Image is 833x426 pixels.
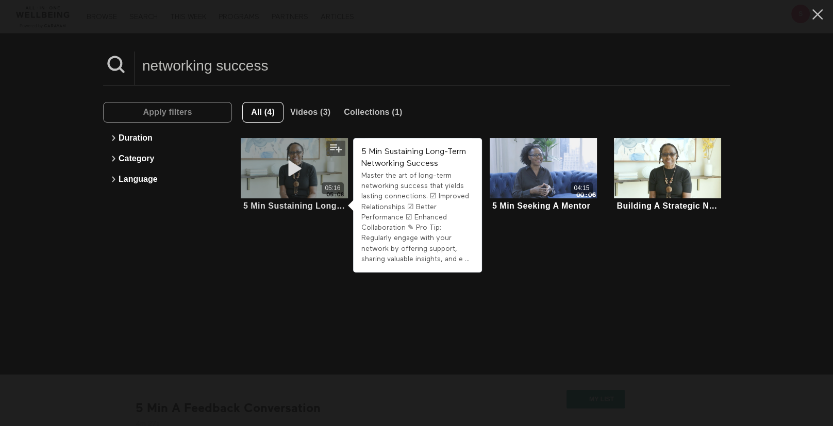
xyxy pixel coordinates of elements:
div: Master the art of long-term networking success that yields lasting connections. ☑ Improved Relati... [361,171,474,265]
span: Collections (1) [344,108,402,116]
a: 5 Min Sustaining Long-Term Networking Success05:165 Min Sustaining Long-Term Networking Success [241,138,348,212]
button: Duration [108,128,227,148]
button: Language [108,169,227,190]
button: Add to my list [326,141,345,156]
a: 5 Min Seeking A Mentor04:155 Min Seeking A Mentor [490,138,597,212]
button: Collections (1) [337,102,409,123]
button: Videos (3) [284,102,337,123]
div: 04:15 [574,184,589,193]
input: Search [135,52,730,80]
button: Category [108,148,227,169]
div: Building A Strategic Network [617,201,719,211]
div: 5 Min Sustaining Long-Term Networking Success [243,201,345,211]
strong: 5 Min Sustaining Long-Term Networking Success [361,148,466,168]
span: All (4) [251,108,275,116]
button: All (4) [242,102,284,123]
span: Videos (3) [290,108,330,116]
a: Building A Strategic NetworkBuilding A Strategic Network [614,138,721,212]
div: 5 Min Seeking A Mentor [492,201,590,211]
div: 05:16 [325,184,340,193]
